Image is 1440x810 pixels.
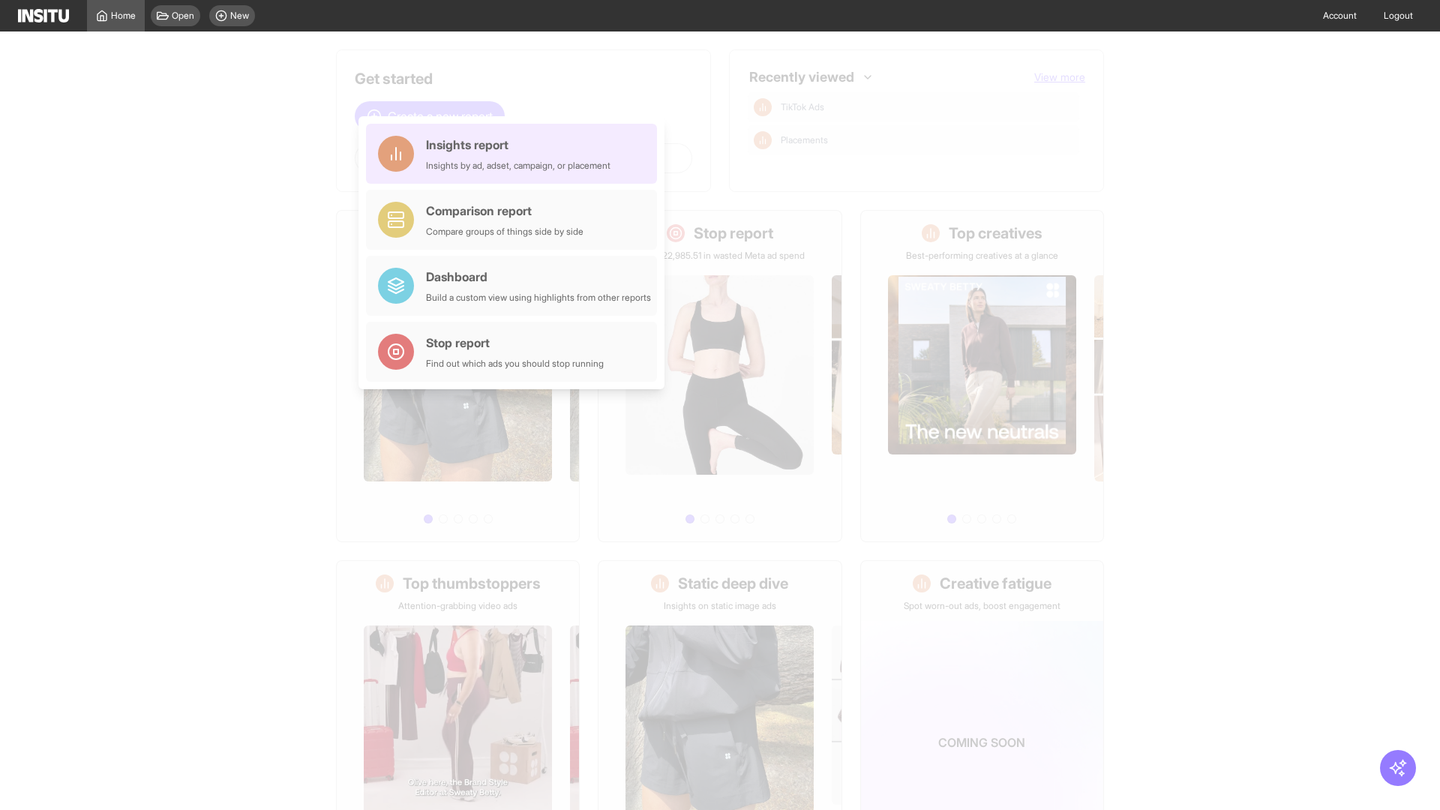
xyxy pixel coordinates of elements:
[426,292,651,304] div: Build a custom view using highlights from other reports
[426,202,583,220] div: Comparison report
[172,10,194,22] span: Open
[426,226,583,238] div: Compare groups of things side by side
[111,10,136,22] span: Home
[230,10,249,22] span: New
[426,268,651,286] div: Dashboard
[426,136,610,154] div: Insights report
[18,9,69,22] img: Logo
[426,160,610,172] div: Insights by ad, adset, campaign, or placement
[426,334,604,352] div: Stop report
[426,358,604,370] div: Find out which ads you should stop running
